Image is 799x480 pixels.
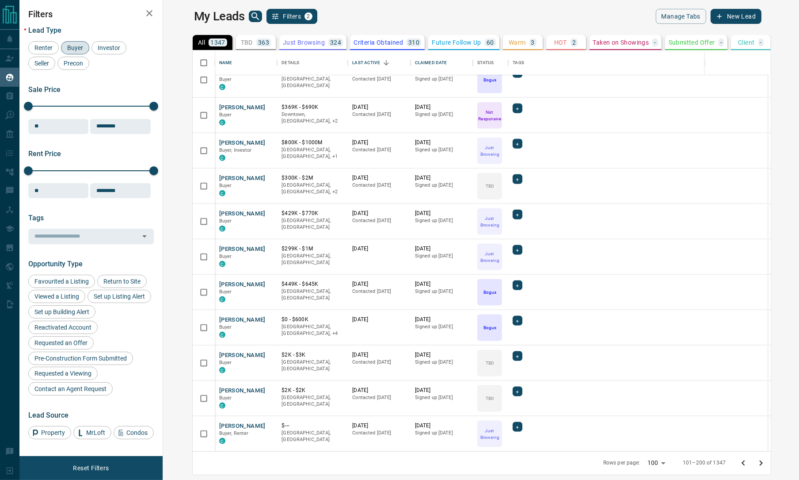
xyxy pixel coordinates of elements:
[415,422,469,430] p: [DATE]
[473,50,508,75] div: Status
[282,111,343,125] p: North York, Toronto
[415,146,469,154] p: Signed up [DATE]
[88,290,151,303] div: Set up Listing Alert
[513,245,522,255] div: +
[215,50,278,75] div: Name
[513,174,522,184] div: +
[513,387,522,396] div: +
[487,39,494,46] p: 60
[31,293,82,300] span: Viewed a Listing
[219,253,232,259] span: Buyer
[219,77,232,82] span: Buyer
[415,394,469,401] p: Signed up [DATE]
[513,316,522,326] div: +
[282,323,343,337] p: West End, East End, Midtown | Central, Toronto
[241,39,253,46] p: TBD
[411,50,473,75] div: Claimed Date
[282,104,343,111] p: $369K - $690K
[31,278,92,285] span: Favourited a Listing
[219,332,225,338] div: condos.ca
[415,111,469,118] p: Signed up [DATE]
[282,50,299,75] div: Details
[38,429,68,436] span: Property
[513,210,522,219] div: +
[352,351,406,359] p: [DATE]
[282,253,343,266] p: [GEOGRAPHIC_DATA], [GEOGRAPHIC_DATA]
[352,316,406,323] p: [DATE]
[28,260,83,268] span: Opportunity Type
[31,60,52,67] span: Seller
[31,370,95,377] span: Requested a Viewing
[28,411,68,419] span: Lead Source
[516,352,519,361] span: +
[219,438,225,444] div: condos.ca
[352,146,406,154] p: Contacted [DATE]
[282,387,343,394] p: $2K - $2K
[352,182,406,189] p: Contacted [DATE]
[28,426,71,439] div: Property
[516,175,519,184] span: +
[509,39,526,46] p: Warm
[415,430,469,437] p: Signed up [DATE]
[478,109,501,122] p: Not Responsive
[282,280,343,288] p: $449K - $645K
[28,26,61,35] span: Lead Type
[513,351,522,361] div: +
[513,50,524,75] div: Tags
[28,85,61,94] span: Sale Price
[593,39,649,46] p: Taken on Showings
[219,324,232,330] span: Buyer
[31,308,92,315] span: Set up Building Alert
[415,359,469,366] p: Signed up [DATE]
[415,387,469,394] p: [DATE]
[219,174,266,183] button: [PERSON_NAME]
[219,84,225,90] div: condos.ca
[28,382,113,396] div: Contact an Agent Request
[219,190,225,196] div: condos.ca
[83,429,108,436] span: MrLoft
[352,359,406,366] p: Contacted [DATE]
[219,351,266,360] button: [PERSON_NAME]
[219,119,225,126] div: condos.ca
[478,215,501,228] p: Just Browsing
[198,39,205,46] p: All
[752,454,770,472] button: Go to next page
[61,41,89,54] div: Buyer
[408,39,419,46] p: 310
[415,139,469,146] p: [DATE]
[330,39,341,46] p: 324
[554,39,567,46] p: HOT
[67,461,114,476] button: Reset Filters
[219,183,232,188] span: Buyer
[282,210,343,217] p: $429K - $770K
[28,321,98,334] div: Reactivated Account
[219,296,225,303] div: condos.ca
[352,104,406,111] p: [DATE]
[100,278,144,285] span: Return to Site
[219,422,266,430] button: [PERSON_NAME]
[219,289,232,295] span: Buyer
[219,155,225,161] div: condos.ca
[352,387,406,394] p: [DATE]
[415,104,469,111] p: [DATE]
[478,250,501,264] p: Just Browsing
[477,50,494,75] div: Status
[354,39,403,46] p: Criteria Obtained
[282,139,343,146] p: $800K - $1000M
[282,394,343,408] p: [GEOGRAPHIC_DATA], [GEOGRAPHIC_DATA]
[31,385,110,392] span: Contact an Agent Request
[28,9,154,19] h2: Filters
[219,104,266,112] button: [PERSON_NAME]
[277,50,348,75] div: Details
[352,139,406,146] p: [DATE]
[28,336,94,349] div: Requested an Offer
[415,280,469,288] p: [DATE]
[478,144,501,157] p: Just Browsing
[282,359,343,372] p: [GEOGRAPHIC_DATA], [GEOGRAPHIC_DATA]
[415,316,469,323] p: [DATE]
[572,39,576,46] p: 2
[415,288,469,295] p: Signed up [DATE]
[516,139,519,148] span: +
[415,50,447,75] div: Claimed Date
[654,39,656,46] p: -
